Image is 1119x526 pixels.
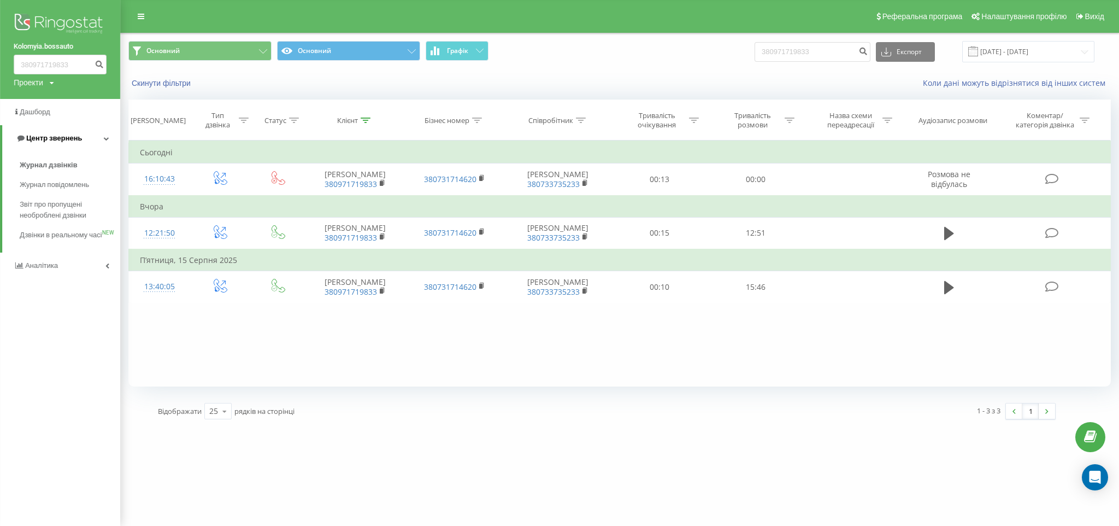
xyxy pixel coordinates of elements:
[424,227,476,238] a: 380731714620
[128,78,196,88] button: Скинути фільтри
[209,406,218,417] div: 25
[1022,404,1039,419] a: 1
[20,199,115,221] span: Звіт про пропущені необроблені дзвінки
[325,287,377,297] a: 380971719833
[305,163,404,196] td: [PERSON_NAME]
[20,175,120,195] a: Журнал повідомлень
[2,125,120,151] a: Центр звернень
[14,41,107,52] a: Kolomyia.bossauto
[928,169,970,189] span: Розмова не відбулась
[876,42,935,62] button: Експорт
[723,111,782,130] div: Тривалість розмови
[200,111,236,130] div: Тип дзвінка
[20,195,120,225] a: Звіт про пропущені необроблені дзвінки
[305,271,404,303] td: [PERSON_NAME]
[14,77,43,88] div: Проекти
[628,111,686,130] div: Тривалість очікування
[1013,111,1077,130] div: Коментар/категорія дзвінка
[305,217,404,249] td: [PERSON_NAME]
[140,223,179,244] div: 12:21:50
[977,405,1000,416] div: 1 - 3 з 3
[424,174,476,184] a: 380731714620
[20,225,120,245] a: Дзвінки в реальному часіNEW
[20,230,102,241] span: Дзвінки в реальному часі
[20,155,120,175] a: Журнал дзвінків
[337,116,358,125] div: Клієнт
[504,163,611,196] td: [PERSON_NAME]
[882,12,963,21] span: Реферальна програма
[612,271,708,303] td: 00:10
[923,78,1111,88] a: Коли дані можуть відрізнятися вiд інших систем
[129,142,1111,163] td: Сьогодні
[14,55,107,74] input: Пошук за номером
[1082,464,1108,490] div: Open Intercom Messenger
[447,47,468,55] span: Графік
[20,108,50,116] span: Дашборд
[146,46,180,55] span: Основний
[821,111,880,130] div: Назва схеми переадресації
[20,179,89,190] span: Журнал повідомлень
[504,271,611,303] td: [PERSON_NAME]
[504,217,611,249] td: [PERSON_NAME]
[981,12,1067,21] span: Налаштування профілю
[708,271,803,303] td: 15:46
[131,116,186,125] div: [PERSON_NAME]
[527,232,580,243] a: 380733735233
[140,168,179,190] div: 16:10:43
[26,134,82,142] span: Центр звернень
[708,217,803,249] td: 12:51
[528,116,573,125] div: Співробітник
[426,41,488,61] button: Графік
[234,406,295,416] span: рядків на сторінці
[425,116,469,125] div: Бізнес номер
[128,41,272,61] button: Основний
[918,116,987,125] div: Аудіозапис розмови
[424,282,476,292] a: 380731714620
[1085,12,1104,21] span: Вихід
[527,287,580,297] a: 380733735233
[612,163,708,196] td: 00:13
[612,217,708,249] td: 00:15
[20,160,78,171] span: Журнал дзвінків
[158,406,202,416] span: Відображати
[140,276,179,297] div: 13:40:05
[325,179,377,189] a: 380971719833
[708,163,803,196] td: 00:00
[277,41,420,61] button: Основний
[755,42,870,62] input: Пошук за номером
[325,232,377,243] a: 380971719833
[25,261,58,270] span: Аналiтика
[129,196,1111,218] td: Вчора
[527,179,580,189] a: 380733735233
[264,116,286,125] div: Статус
[129,249,1111,271] td: П’ятниця, 15 Серпня 2025
[14,11,107,38] img: Ringostat logo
